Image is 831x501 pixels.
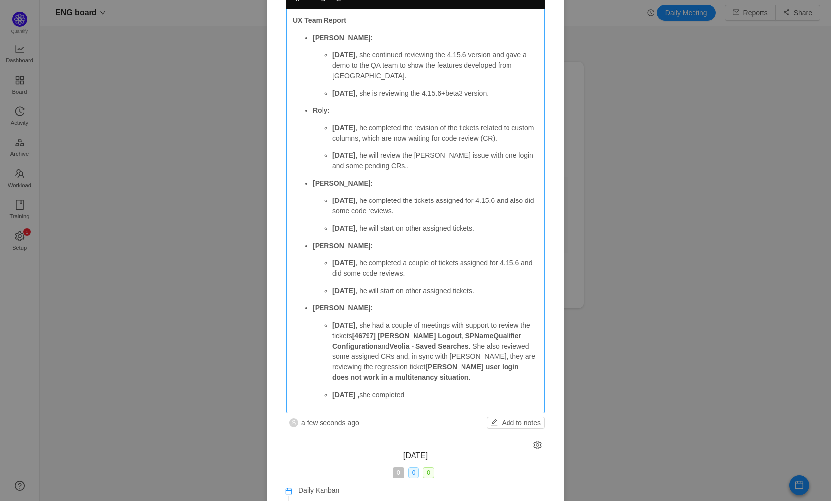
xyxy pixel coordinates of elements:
[393,467,404,478] span: 0
[423,467,434,478] span: 0
[293,16,346,24] strong: UX Team Report
[332,224,355,232] strong: [DATE]
[332,320,538,383] p: , she had a couple of meetings with support to review the tickets and . She also reviewed some as...
[332,151,355,159] strong: [DATE]
[301,418,359,428] span: a few seconds ago
[332,332,523,350] strong: [46797] [PERSON_NAME] Logout, SPNameQualifier Configuration
[408,467,419,478] span: 0
[332,363,520,381] strong: [PERSON_NAME] user login does not work in a multitenancy situation
[332,391,359,399] strong: [DATE] ,
[332,150,538,171] p: , he will review the [PERSON_NAME] issue with one login and some pending CRs..
[332,50,538,81] p: , she continued reviewing the 4.15.6 version and gave a demo to the QA team to show the features ...
[298,486,339,494] span: Daily Kanban
[332,89,355,97] strong: [DATE]
[285,487,292,494] i: icon: calendar
[313,34,373,42] strong: [PERSON_NAME]:
[332,287,355,295] strong: [DATE]
[313,179,373,187] strong: [PERSON_NAME]:
[332,258,538,279] p: , he completed a couple of tickets assigned for 4.15.6 and did some code reviews.
[313,304,373,312] strong: [PERSON_NAME]:
[332,390,538,400] p: she completed
[313,106,330,114] strong: Roly:
[332,196,538,216] p: , he completed the tickets assigned for 4.15.6 and also did some code reviews.
[313,242,373,250] strong: [PERSON_NAME]:
[332,321,355,329] strong: [DATE]
[403,451,428,460] span: [DATE]
[332,88,538,99] p: , she is reviewing the 4.15.6+beta3 version.
[332,286,538,296] p: , he will start on other assigned tickets.
[291,420,296,425] i: icon: user
[332,124,355,132] strong: [DATE]
[332,223,538,234] p: , he will start on other assigned tickets.
[533,441,542,449] i: icon: setting
[389,342,468,350] strong: Veolia - Saved Searches
[332,123,538,144] p: , he completed the revision of the tickets related to custom columns, which are now waiting for c...
[332,51,355,59] strong: [DATE]
[332,259,355,267] strong: [DATE]
[332,197,355,204] strong: [DATE]
[487,417,545,429] button: icon: editAdd to notes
